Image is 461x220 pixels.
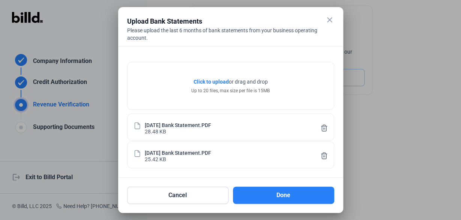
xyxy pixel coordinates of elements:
mat-icon: close [325,15,334,24]
div: Up to 20 files, max size per file is 15MB [191,87,270,94]
div: 25.42 KB [145,156,166,162]
div: 28.48 KB [145,128,166,134]
div: Upload Bank Statements [127,16,315,27]
span: Click to upload [194,79,229,85]
div: [DATE] Bank Statement.PDF [145,121,211,128]
button: Done [233,187,334,204]
div: [DATE] Bank Statement.PDF [145,149,211,156]
button: Cancel [127,187,228,204]
span: or drag and drop [229,78,268,85]
div: Please upload the last 6 months of bank statements from your business operating account. [127,27,334,42]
